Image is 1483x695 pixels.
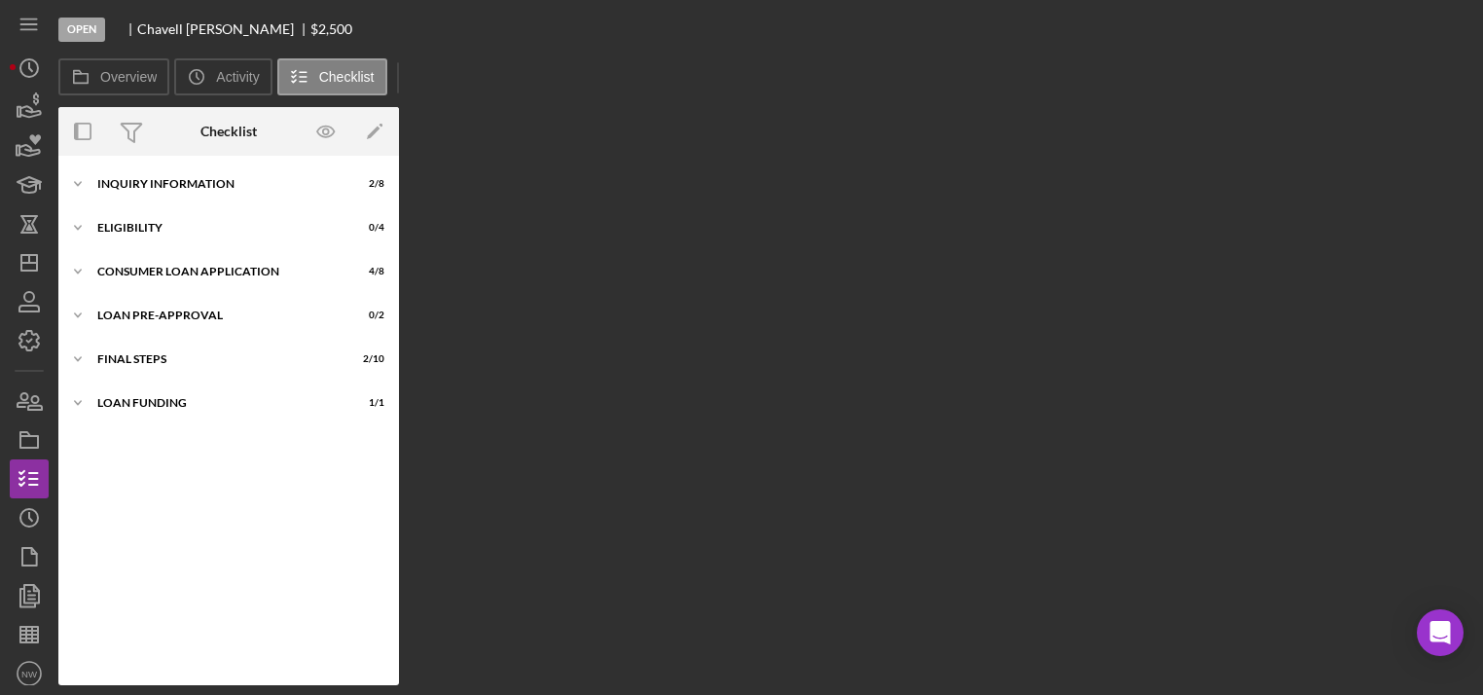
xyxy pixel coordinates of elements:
[58,18,105,42] div: Open
[319,69,375,85] label: Checklist
[216,69,259,85] label: Activity
[97,266,336,277] div: Consumer Loan Application
[349,397,384,409] div: 1 / 1
[100,69,157,85] label: Overview
[349,310,384,321] div: 0 / 2
[97,397,336,409] div: Loan Funding
[97,178,336,190] div: Inquiry Information
[174,58,271,95] button: Activity
[349,222,384,234] div: 0 / 4
[1417,609,1464,656] div: Open Intercom Messenger
[200,124,257,139] div: Checklist
[10,654,49,693] button: NW
[21,669,38,679] text: NW
[310,20,352,37] span: $2,500
[97,310,336,321] div: Loan Pre-Approval
[58,58,169,95] button: Overview
[277,58,387,95] button: Checklist
[97,222,336,234] div: Eligibility
[97,353,336,365] div: FINAL STEPS
[349,266,384,277] div: 4 / 8
[137,21,310,37] div: Chavell [PERSON_NAME]
[349,178,384,190] div: 2 / 8
[349,353,384,365] div: 2 / 10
